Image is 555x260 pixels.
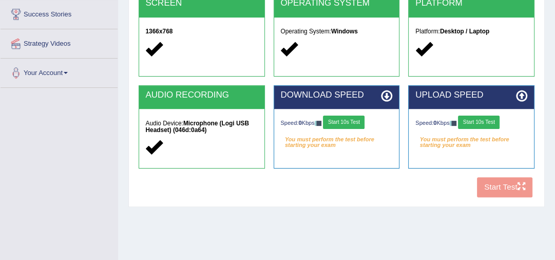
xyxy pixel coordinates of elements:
[415,28,527,35] h5: Platform:
[323,116,365,129] button: Start 10s Test
[450,121,457,125] img: ajax-loader-fb-connection.gif
[458,116,500,129] button: Start 10s Test
[415,116,527,131] div: Speed: Kbps
[1,29,118,55] a: Strategy Videos
[440,28,489,35] strong: Desktop / Laptop
[145,90,257,100] h2: AUDIO RECORDING
[415,90,527,100] h2: UPLOAD SPEED
[331,28,358,35] strong: Windows
[315,121,322,125] img: ajax-loader-fb-connection.gif
[145,120,249,134] strong: Microphone (Logi USB Headset) (046d:0a64)
[280,116,392,131] div: Speed: Kbps
[415,133,527,146] em: You must perform the test before starting your exam
[145,120,257,134] h5: Audio Device:
[280,90,392,100] h2: DOWNLOAD SPEED
[298,120,301,126] strong: 0
[280,28,392,35] h5: Operating System:
[145,28,173,35] strong: 1366x768
[280,133,392,146] em: You must perform the test before starting your exam
[433,120,436,126] strong: 0
[1,59,118,84] a: Your Account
